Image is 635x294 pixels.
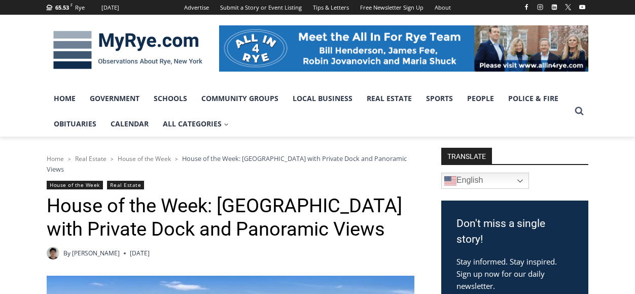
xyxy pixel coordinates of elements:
img: Patel, Devan - bio cropped 200x200 [47,247,59,259]
a: Real Estate [75,154,107,163]
a: Schools [147,86,194,111]
span: > [111,155,114,162]
span: House of the Week: [GEOGRAPHIC_DATA] with Private Dock and Panoramic Views [47,154,407,173]
h1: House of the Week: [GEOGRAPHIC_DATA] with Private Dock and Panoramic Views [47,194,414,241]
div: [DATE] [101,3,119,12]
a: Home [47,86,83,111]
span: > [175,155,178,162]
time: [DATE] [130,248,150,258]
a: Facebook [520,1,533,13]
a: Community Groups [194,86,286,111]
a: Government [83,86,147,111]
span: 65.53 [55,4,69,11]
div: Rye [75,3,85,12]
a: YouTube [576,1,588,13]
a: Home [47,154,64,163]
h3: Don't miss a single story! [456,216,573,248]
a: All Categories [156,111,236,137]
button: View Search Form [570,102,588,120]
a: [PERSON_NAME] [72,249,120,257]
img: MyRye.com [47,24,209,77]
a: Author image [47,247,59,259]
a: Linkedin [548,1,560,13]
span: By [63,248,70,258]
a: House of the Week [47,181,103,189]
a: Real Estate [107,181,144,189]
a: Police & Fire [501,86,566,111]
a: Real Estate [360,86,419,111]
img: en [444,175,456,187]
span: > [68,155,71,162]
img: All in for Rye [219,25,588,71]
nav: Primary Navigation [47,86,570,137]
nav: Breadcrumbs [47,153,414,174]
a: People [460,86,501,111]
a: English [441,173,529,189]
a: Sports [419,86,460,111]
a: House of the Week [118,154,171,163]
p: Stay informed. Stay inspired. Sign up now for our daily newsletter. [456,255,573,292]
a: Local Business [286,86,360,111]
strong: TRANSLATE [441,148,492,164]
a: X [562,1,574,13]
a: Calendar [103,111,156,137]
a: Instagram [534,1,546,13]
span: All Categories [163,118,229,129]
span: F [70,2,73,8]
a: Obituaries [47,111,103,137]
